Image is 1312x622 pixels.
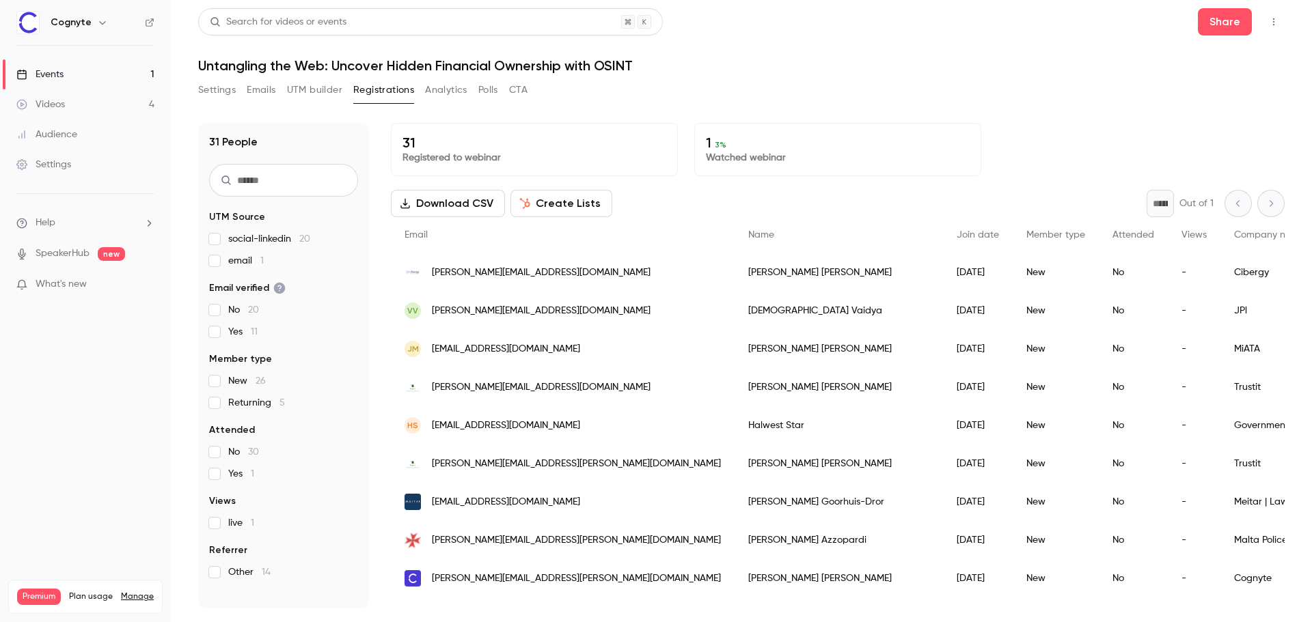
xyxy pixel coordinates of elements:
[735,483,943,521] div: [PERSON_NAME] Goorhuis-Dror
[228,374,266,388] span: New
[16,128,77,141] div: Audience
[1026,230,1085,240] span: Member type
[1099,330,1168,368] div: No
[432,495,580,509] span: [EMAIL_ADDRESS][DOMAIN_NAME]
[138,279,154,291] iframe: Noticeable Trigger
[251,469,254,479] span: 1
[228,396,285,410] span: Returning
[287,79,342,101] button: UTM builder
[17,589,61,605] span: Premium
[17,12,39,33] img: Cognyte
[198,57,1285,74] h1: Untangling the Web: Uncover Hidden Financial Ownership with OSINT
[16,158,71,171] div: Settings
[1168,292,1220,330] div: -
[16,216,154,230] li: help-dropdown-opener
[1181,230,1207,240] span: Views
[405,264,421,281] img: cibergy.com
[228,467,254,481] span: Yes
[432,457,721,471] span: [PERSON_NAME][EMAIL_ADDRESS][PERSON_NAME][DOMAIN_NAME]
[432,533,721,548] span: [PERSON_NAME][EMAIL_ADDRESS][PERSON_NAME][DOMAIN_NAME]
[735,559,943,597] div: [PERSON_NAME] [PERSON_NAME]
[735,521,943,559] div: [PERSON_NAME] Azzopardi
[209,543,247,557] span: Referrer
[405,230,428,240] span: Email
[256,376,266,386] span: 26
[36,246,90,261] a: SpeakerHub
[353,79,414,101] button: Registrations
[209,210,358,579] section: facet-groups
[1168,406,1220,444] div: -
[706,151,970,165] p: Watched webinar
[228,303,259,317] span: No
[943,559,1013,597] div: [DATE]
[260,256,264,266] span: 1
[957,230,999,240] span: Join date
[209,210,265,224] span: UTM Source
[279,398,285,408] span: 5
[748,230,774,240] span: Name
[735,444,943,483] div: [PERSON_NAME] [PERSON_NAME]
[1112,230,1154,240] span: Attended
[228,254,264,268] span: email
[715,140,726,150] span: 3 %
[1013,330,1099,368] div: New
[405,532,421,548] img: gov.mt
[943,444,1013,483] div: [DATE]
[121,591,154,602] a: Manage
[943,330,1013,368] div: [DATE]
[1099,292,1168,330] div: No
[407,419,418,432] span: HS
[405,379,421,395] img: trustit.com.ar
[1099,559,1168,597] div: No
[228,325,258,339] span: Yes
[1234,230,1305,240] span: Company name
[228,516,254,530] span: live
[405,570,421,586] img: cognyte.com
[1168,521,1220,559] div: -
[1013,253,1099,292] div: New
[1013,406,1099,444] div: New
[248,447,259,457] span: 30
[943,521,1013,559] div: [DATE]
[402,151,666,165] p: Registered to webinar
[735,406,943,444] div: Halwest Star
[735,330,943,368] div: [PERSON_NAME] [PERSON_NAME]
[402,135,666,151] p: 31
[1168,444,1220,483] div: -
[1099,444,1168,483] div: No
[1013,559,1099,597] div: New
[432,571,721,586] span: [PERSON_NAME][EMAIL_ADDRESS][PERSON_NAME][DOMAIN_NAME]
[432,304,651,318] span: [PERSON_NAME][EMAIL_ADDRESS][DOMAIN_NAME]
[228,445,259,459] span: No
[432,419,580,433] span: [EMAIL_ADDRESS][DOMAIN_NAME]
[706,135,970,151] p: 1
[51,16,92,29] h6: Cognyte
[405,494,421,510] img: meitar.com
[1099,521,1168,559] div: No
[943,368,1013,406] div: [DATE]
[432,342,580,356] span: [EMAIL_ADDRESS][DOMAIN_NAME]
[1099,483,1168,521] div: No
[36,277,87,292] span: What's new
[198,79,236,101] button: Settings
[251,327,258,337] span: 11
[209,352,272,366] span: Member type
[209,134,258,150] h1: 31 People
[943,292,1013,330] div: [DATE]
[407,305,418,317] span: VV
[1099,368,1168,406] div: No
[209,281,286,295] span: Email verified
[228,565,271,579] span: Other
[943,253,1013,292] div: [DATE]
[209,494,236,508] span: Views
[1013,368,1099,406] div: New
[251,518,254,528] span: 1
[209,423,255,437] span: Attended
[69,591,113,602] span: Plan usage
[943,406,1013,444] div: [DATE]
[1168,559,1220,597] div: -
[509,79,528,101] button: CTA
[735,368,943,406] div: [PERSON_NAME] [PERSON_NAME]
[299,234,310,244] span: 20
[1013,483,1099,521] div: New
